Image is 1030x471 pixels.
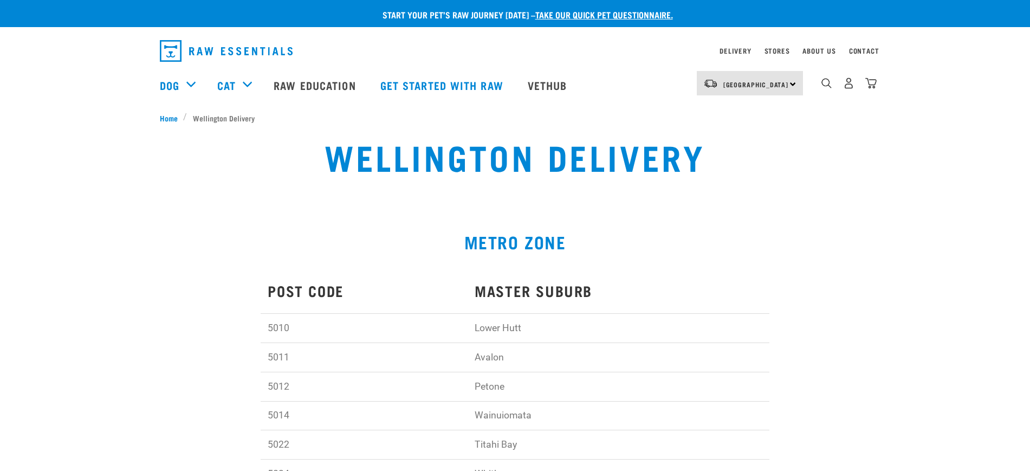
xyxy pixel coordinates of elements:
h3: MASTER SUBURB [475,282,762,299]
nav: dropdown navigation [151,36,879,66]
td: 5014 [261,401,468,430]
a: Get started with Raw [370,63,517,107]
a: Stores [765,49,790,53]
nav: breadcrumbs [160,112,871,124]
img: home-icon@2x.png [865,78,877,89]
td: Wainuiomata [468,401,769,430]
img: home-icon-1@2x.png [821,78,832,88]
h3: POST CODE [268,282,460,299]
td: 5012 [261,372,468,401]
td: 5011 [261,343,468,372]
td: Avalon [468,343,769,372]
td: 5022 [261,430,468,460]
img: Raw Essentials Logo [160,40,293,62]
span: [GEOGRAPHIC_DATA] [723,82,789,86]
h1: Wellington Delivery [191,137,839,176]
td: 5010 [261,314,468,343]
a: About Us [802,49,835,53]
td: Titahi Bay [468,430,769,460]
a: Dog [160,77,179,93]
a: Contact [849,49,879,53]
img: user.png [843,78,854,89]
img: van-moving.png [703,79,718,88]
a: Raw Education [263,63,369,107]
td: Petone [468,372,769,401]
td: Lower Hutt [468,314,769,343]
a: take our quick pet questionnaire. [535,12,673,17]
a: Cat [217,77,236,93]
a: Delivery [720,49,751,53]
span: Home [160,112,178,124]
a: Vethub [517,63,581,107]
a: Home [160,112,184,124]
